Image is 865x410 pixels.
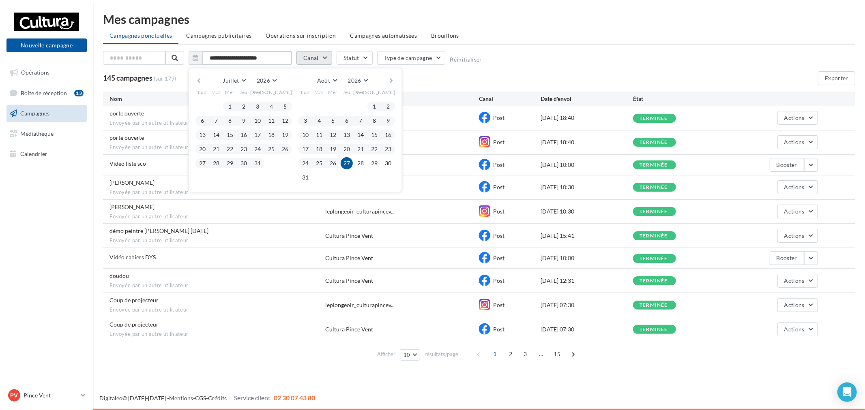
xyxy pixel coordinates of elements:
[313,115,325,127] button: 4
[488,348,501,361] span: 1
[541,232,633,240] div: [DATE] 15:41
[208,395,227,401] a: Crédits
[196,129,208,141] button: 13
[109,110,144,117] span: porte ouverte
[493,208,504,215] span: Post
[325,207,395,216] span: leplongeoir_culturapincev...
[348,77,361,84] span: 2026
[296,51,332,65] button: Canal
[382,115,394,127] button: 9
[6,388,87,403] a: PV Pince Vent
[109,227,208,234] span: démo peintre Bernard Lobry 09-08-2025
[818,71,855,85] button: Exporter
[224,157,236,169] button: 29
[6,38,87,52] button: Nouvelle campagne
[279,115,291,127] button: 12
[103,73,152,82] span: 145 campagnes
[210,143,222,155] button: 21
[20,130,54,137] span: Médiathèque
[327,157,339,169] button: 26
[109,331,325,338] span: Envoyée par un autre utilisateur
[24,391,77,399] p: Pince Vent
[274,394,315,401] span: 02 30 07 43 80
[109,306,325,314] span: Envoyée par un autre utilisateur
[350,32,417,39] span: Campagnes automatisées
[504,348,517,361] span: 2
[265,100,277,113] button: 4
[784,277,805,284] span: Actions
[74,90,84,96] div: 13
[109,95,325,103] div: Nom
[299,129,311,141] button: 10
[354,143,367,155] button: 21
[541,254,633,262] div: [DATE] 10:00
[211,89,221,96] span: Mar
[224,100,236,113] button: 1
[541,114,633,122] div: [DATE] 18:40
[210,157,222,169] button: 28
[640,327,668,332] div: terminée
[325,254,373,262] div: Cultura Pince Vent
[640,185,668,190] div: terminée
[238,100,250,113] button: 2
[313,157,325,169] button: 25
[784,184,805,190] span: Actions
[325,277,373,285] div: Cultura Pince Vent
[382,129,394,141] button: 16
[325,325,373,333] div: Cultura Pince Vent
[317,77,330,84] span: Août
[341,157,353,169] button: 27
[325,301,395,309] span: leplongeoir_culturapincev...
[493,301,504,308] span: Post
[493,277,504,284] span: Post
[219,75,249,86] button: Juillet
[238,157,250,169] button: 30
[325,232,373,240] div: Cultura Pince Vent
[479,95,541,103] div: Canal
[314,75,340,86] button: Août
[640,209,668,214] div: terminée
[313,143,325,155] button: 18
[541,183,633,191] div: [DATE] 10:30
[550,348,564,361] span: 15
[341,143,353,155] button: 20
[5,145,88,162] a: Calendrier
[251,100,264,113] button: 3
[11,391,18,399] span: PV
[301,89,310,96] span: Lun
[240,89,248,96] span: Jeu
[109,282,325,289] span: Envoyée par un autre utilisateur
[354,157,367,169] button: 28
[633,95,725,103] div: État
[343,89,351,96] span: Jeu
[5,125,88,142] a: Médiathèque
[251,143,264,155] button: 24
[382,143,394,155] button: 23
[5,64,88,81] a: Opérations
[265,115,277,127] button: 11
[328,89,338,96] span: Mer
[541,301,633,309] div: [DATE] 07:30
[640,256,668,261] div: terminée
[99,395,122,401] a: Digitaleo
[225,89,235,96] span: Mer
[777,180,818,194] button: Actions
[265,143,277,155] button: 25
[784,232,805,239] span: Actions
[493,114,504,121] span: Post
[341,129,353,141] button: 13
[400,349,421,361] button: 10
[196,143,208,155] button: 20
[238,115,250,127] button: 9
[251,115,264,127] button: 10
[103,13,855,25] div: Mes campagnes
[109,297,159,303] span: Coup de projecteur
[493,232,504,239] span: Post
[541,277,633,285] div: [DATE] 12:31
[541,207,633,216] div: [DATE] 10:30
[450,56,482,63] button: Réinitialiser
[534,348,547,361] span: ...
[784,301,805,308] span: Actions
[425,350,458,358] span: résultats/page
[493,139,504,145] span: Post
